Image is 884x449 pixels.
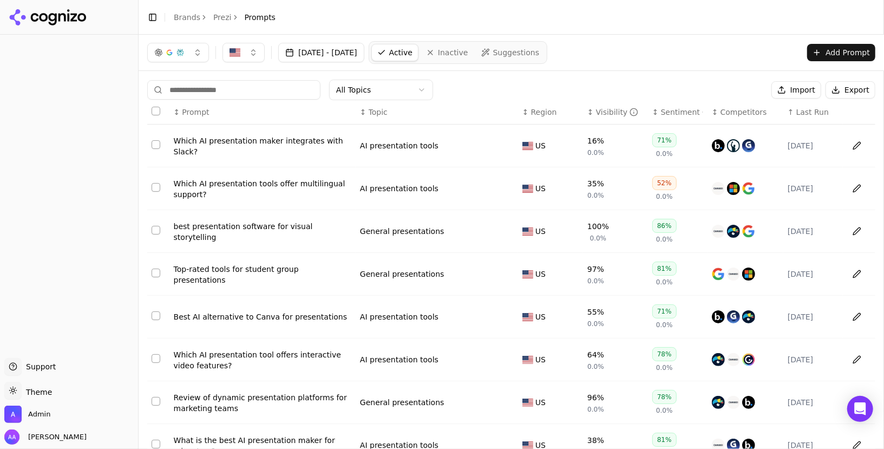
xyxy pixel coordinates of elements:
[652,433,677,447] div: 81%
[712,225,725,238] img: canva
[590,234,607,243] span: 0.0%
[742,310,755,323] img: visme
[727,139,740,152] img: pitch
[807,44,875,61] button: Add Prompt
[727,268,740,281] img: canva
[656,363,673,372] span: 0.0%
[522,227,533,236] img: US flag
[583,100,648,125] th: brandMentionRate
[848,351,866,368] button: Edit in sheet
[174,178,351,200] a: Which AI presentation tools offer multilingual support?
[213,12,232,23] a: Prezi
[356,100,518,125] th: Topic
[656,278,673,287] span: 0.0%
[522,399,533,407] img: US flag
[727,225,740,238] img: visme
[587,392,604,403] div: 96%
[522,356,533,364] img: US flag
[712,182,725,195] img: canva
[652,262,677,276] div: 81%
[493,47,540,58] span: Suggestions
[587,135,604,146] div: 16%
[389,47,412,58] span: Active
[771,81,821,99] button: Import
[174,349,351,371] div: Which AI presentation tool offers interactive video features?
[727,310,740,323] img: gamma
[783,100,843,125] th: Last Run
[535,311,546,322] span: US
[656,321,673,329] span: 0.0%
[848,223,866,240] button: Edit in sheet
[230,47,240,58] img: US
[742,353,755,366] img: genially
[360,354,438,365] a: AI presentation tools
[360,226,444,237] a: General presentations
[174,264,351,285] a: Top-rated tools for student group presentations
[522,270,533,278] img: US flag
[652,347,677,361] div: 78%
[656,192,673,201] span: 0.0%
[174,12,276,23] nav: breadcrumb
[152,183,160,192] button: Select row 170
[727,353,740,366] img: canva
[360,397,444,408] div: General presentations
[174,311,351,322] a: Best AI alternative to Canva for presentations
[174,221,351,243] a: best presentation software for visual storytelling
[848,394,866,411] button: Edit in sheet
[648,100,708,125] th: sentiment
[587,191,604,200] span: 0.0%
[848,265,866,283] button: Edit in sheet
[152,107,160,115] button: Select all rows
[360,183,438,194] a: AI presentation tools
[788,354,839,365] div: [DATE]
[712,353,725,366] img: visme
[587,307,604,317] div: 55%
[656,406,673,415] span: 0.0%
[152,140,160,149] button: Select row 91
[245,12,276,23] span: Prompts
[848,180,866,197] button: Edit in sheet
[587,107,644,118] div: ↕Visibility
[652,133,677,147] div: 71%
[535,354,546,365] span: US
[152,269,160,277] button: Select row 2
[24,432,87,442] span: [PERSON_NAME]
[438,47,468,58] span: Inactive
[727,182,740,195] img: microsoft
[535,226,546,237] span: US
[712,107,779,118] div: ↕Competitors
[522,107,579,118] div: ↕Region
[712,268,725,281] img: google
[4,406,50,423] button: Open organization switcher
[22,388,52,396] span: Theme
[742,139,755,152] img: gamma
[826,81,875,99] button: Export
[421,44,474,61] a: Inactive
[587,362,604,371] span: 0.0%
[742,396,755,409] img: beautiful.ai
[360,140,438,151] a: AI presentation tools
[652,107,703,118] div: ↕Sentiment
[174,392,351,414] a: Review of dynamic presentation platforms for marketing teams
[788,311,839,322] div: [DATE]
[742,225,755,238] img: google
[169,100,356,125] th: Prompt
[369,107,388,118] span: Topic
[656,235,673,244] span: 0.0%
[587,221,609,232] div: 100%
[360,311,438,322] a: AI presentation tools
[371,44,418,61] a: Active
[721,107,767,118] span: Competitors
[522,185,533,193] img: US flag
[742,182,755,195] img: google
[587,349,604,360] div: 64%
[848,308,866,326] button: Edit in sheet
